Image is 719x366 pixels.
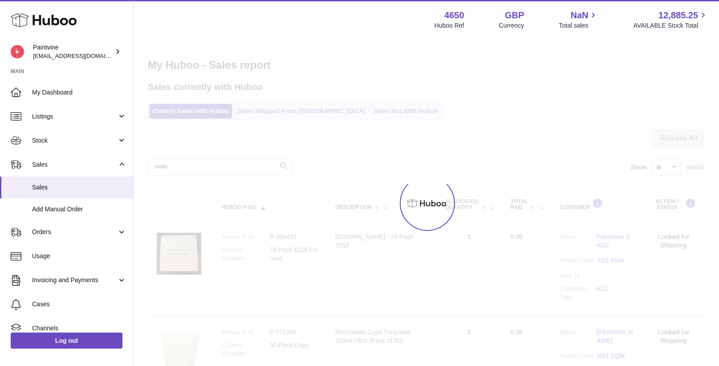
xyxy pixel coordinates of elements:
[32,300,126,308] span: Cases
[11,45,24,58] img: euan@paintvine.co.uk
[11,333,122,349] a: Log out
[32,112,117,121] span: Listings
[33,52,131,59] span: [EMAIL_ADDRESS][DOMAIN_NAME]
[32,324,126,333] span: Channels
[32,276,117,284] span: Invoicing and Payments
[633,9,708,30] a: 12,885.25 AVAILABLE Stock Total
[633,21,708,30] span: AVAILABLE Stock Total
[32,160,117,169] span: Sales
[33,43,113,60] div: Paintvine
[32,228,117,236] span: Orders
[570,9,588,21] span: NaN
[559,21,598,30] span: Total sales
[435,21,464,30] div: Huboo Ref
[32,205,126,214] span: Add Manual Order
[32,252,126,260] span: Usage
[32,183,126,192] span: Sales
[32,136,117,145] span: Stock
[32,88,126,97] span: My Dashboard
[658,9,698,21] span: 12,885.25
[499,21,524,30] div: Currency
[505,9,524,21] strong: GBP
[444,9,464,21] strong: 4650
[559,9,598,30] a: NaN Total sales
